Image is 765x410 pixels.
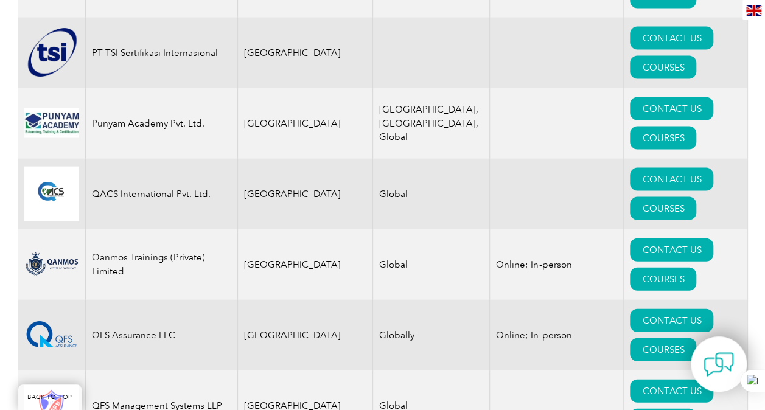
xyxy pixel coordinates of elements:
[490,229,624,300] td: Online; In-person
[373,229,490,300] td: Global
[630,127,696,150] a: COURSES
[630,309,713,332] a: CONTACT US
[630,27,713,50] a: CONTACT US
[373,88,490,159] td: [GEOGRAPHIC_DATA], [GEOGRAPHIC_DATA], Global
[85,18,237,88] td: PT TSI Sertifikasi Internasional
[237,88,373,159] td: [GEOGRAPHIC_DATA]
[630,338,696,361] a: COURSES
[630,238,713,262] a: CONTACT US
[630,268,696,291] a: COURSES
[24,167,79,221] img: dab4f91b-8493-ec11-b400-00224818189b-logo.jpg
[746,5,761,16] img: en
[630,97,713,120] a: CONTACT US
[24,108,79,138] img: f556cbbb-8793-ea11-a812-000d3a79722d-logo.jpg
[704,349,734,380] img: contact-chat.png
[24,321,79,350] img: 6975e5b9-6c12-ed11-b83d-00224814fd52-logo.png
[630,168,713,191] a: CONTACT US
[373,159,490,229] td: Global
[24,252,79,277] img: aba66f9e-23f8-ef11-bae2-000d3ad176a3-logo.png
[18,384,82,410] a: BACK TO TOP
[490,300,624,370] td: Online; In-person
[630,197,696,220] a: COURSES
[24,25,79,80] img: dc893a2c-6891-ef11-8a6a-00224893fac3-logo.png
[237,229,373,300] td: [GEOGRAPHIC_DATA]
[85,159,237,229] td: QACS International Pvt. Ltd.
[85,229,237,300] td: Qanmos Trainings (Private) Limited
[85,300,237,370] td: QFS Assurance LLC
[630,380,713,403] a: CONTACT US
[237,18,373,88] td: [GEOGRAPHIC_DATA]
[373,300,490,370] td: Globally
[237,159,373,229] td: [GEOGRAPHIC_DATA]
[237,300,373,370] td: [GEOGRAPHIC_DATA]
[85,88,237,159] td: Punyam Academy Pvt. Ltd.
[630,56,696,79] a: COURSES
